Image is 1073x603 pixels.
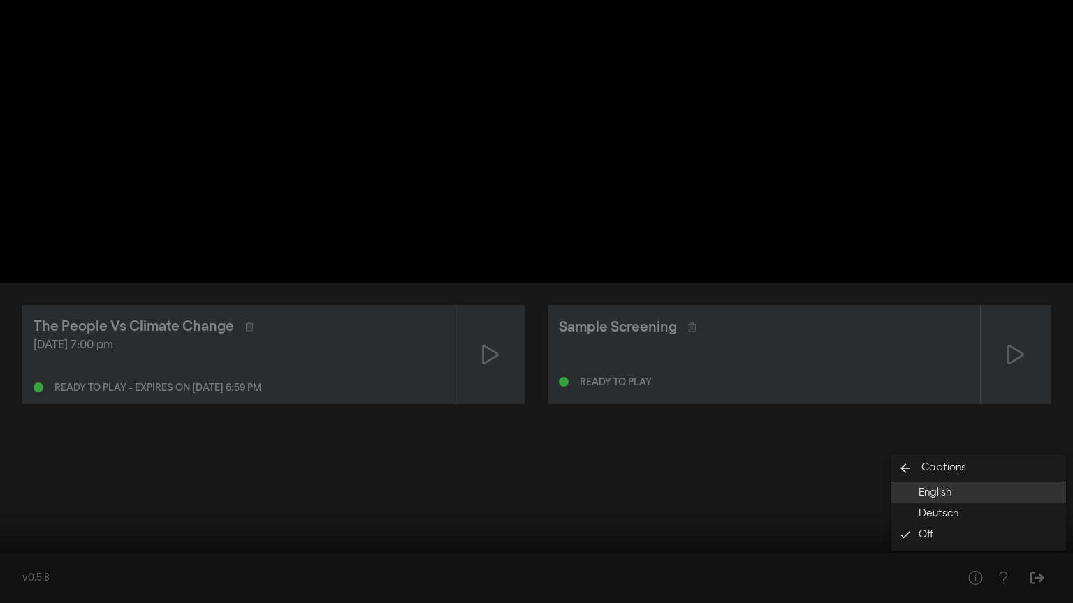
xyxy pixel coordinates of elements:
[891,524,1066,545] button: Off
[891,503,1066,524] button: Deutsch
[919,506,958,522] span: Deutsch
[919,485,951,501] span: English
[896,528,919,541] i: done
[1023,564,1051,592] button: Sign Out
[919,527,933,543] span: Off
[989,564,1017,592] button: Help
[921,460,966,476] span: Captions
[891,461,919,475] i: arrow_back
[22,571,933,586] div: v0.5.8
[891,482,1066,503] button: English
[891,454,1066,482] button: Back
[961,564,989,592] button: Help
